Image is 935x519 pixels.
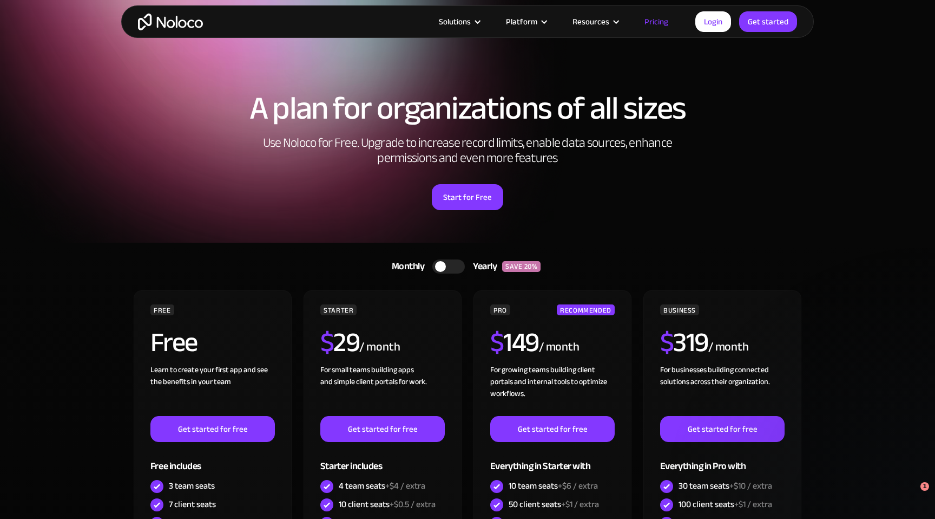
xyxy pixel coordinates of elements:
[660,416,785,442] a: Get started for free
[679,480,772,492] div: 30 team seats
[660,442,785,477] div: Everything in Pro with
[320,317,334,368] span: $
[660,304,699,315] div: BUSINESS
[150,304,174,315] div: FREE
[559,15,631,29] div: Resources
[359,339,400,356] div: / month
[385,478,425,494] span: +$4 / extra
[679,498,772,510] div: 100 client seats
[138,14,203,30] a: home
[490,304,510,315] div: PRO
[708,339,749,356] div: / month
[320,329,360,356] h2: 29
[734,496,772,512] span: +$1 / extra
[739,11,797,32] a: Get started
[339,480,425,492] div: 4 team seats
[320,304,357,315] div: STARTER
[339,498,436,510] div: 10 client seats
[539,339,580,356] div: / month
[150,416,275,442] a: Get started for free
[492,15,559,29] div: Platform
[320,364,445,416] div: For small teams building apps and simple client portals for work. ‍
[631,15,682,29] a: Pricing
[132,92,803,125] h1: A plan for organizations of all sizes
[425,15,492,29] div: Solutions
[490,317,504,368] span: $
[506,15,537,29] div: Platform
[660,364,785,416] div: For businesses building connected solutions across their organization. ‍
[490,416,615,442] a: Get started for free
[572,15,609,29] div: Resources
[169,498,216,510] div: 7 client seats
[490,329,539,356] h2: 149
[490,364,615,416] div: For growing teams building client portals and internal tools to optimize workflows.
[558,478,598,494] span: +$6 / extra
[660,329,708,356] h2: 319
[169,480,215,492] div: 3 team seats
[150,364,275,416] div: Learn to create your first app and see the benefits in your team ‍
[320,416,445,442] a: Get started for free
[557,304,615,315] div: RECOMMENDED
[439,15,471,29] div: Solutions
[378,258,433,275] div: Monthly
[509,498,599,510] div: 50 client seats
[432,184,503,210] a: Start for Free
[695,11,731,32] a: Login
[660,317,674,368] span: $
[920,482,929,491] span: 1
[898,482,924,508] iframe: Intercom live chat
[150,442,275,477] div: Free includes
[390,496,436,512] span: +$0.5 / extra
[320,442,445,477] div: Starter includes
[502,261,541,272] div: SAVE 20%
[465,258,502,275] div: Yearly
[490,442,615,477] div: Everything in Starter with
[251,135,684,166] h2: Use Noloco for Free. Upgrade to increase record limits, enable data sources, enhance permissions ...
[561,496,599,512] span: +$1 / extra
[509,480,598,492] div: 10 team seats
[150,329,197,356] h2: Free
